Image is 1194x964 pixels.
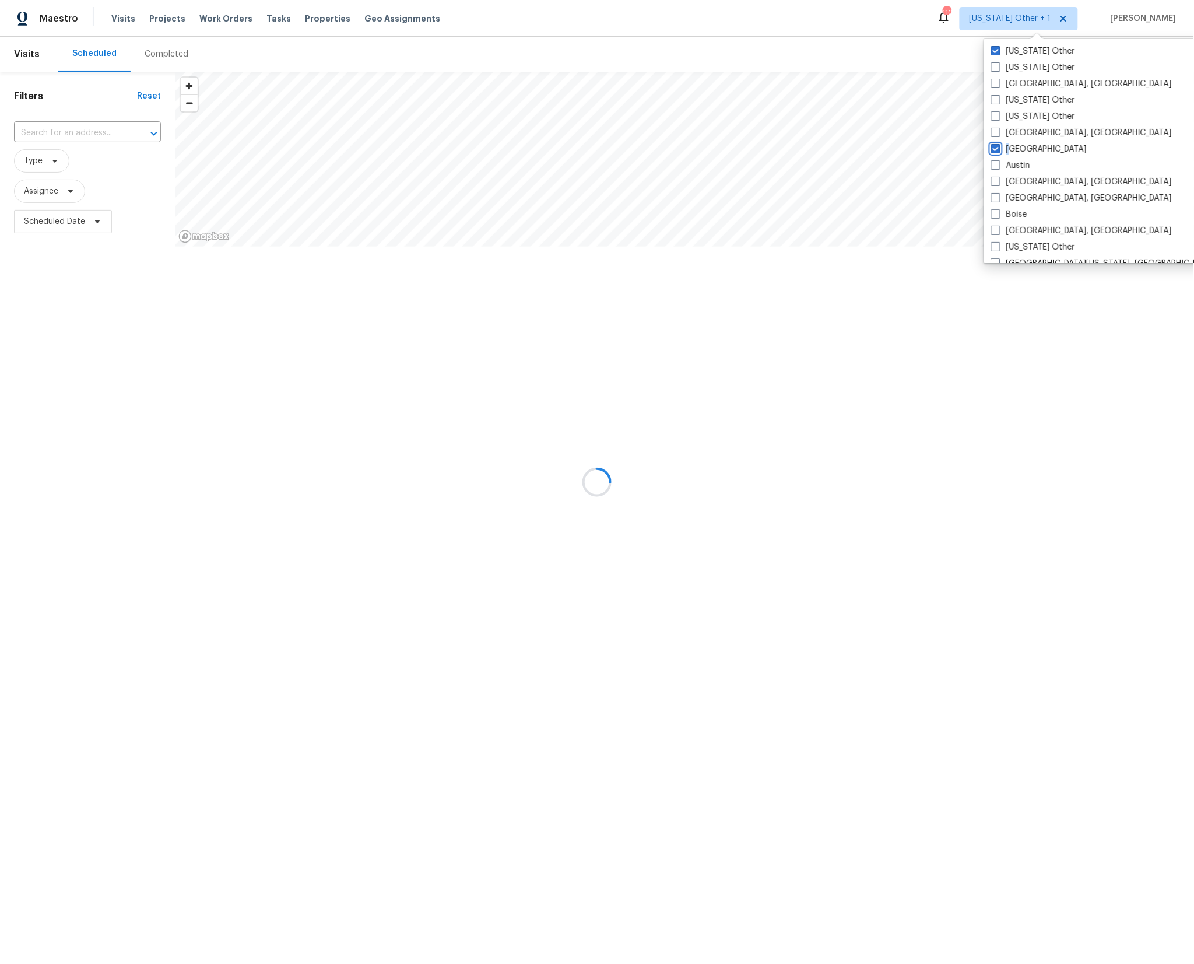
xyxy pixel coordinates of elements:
[178,230,230,243] a: Mapbox homepage
[991,94,1075,106] label: [US_STATE] Other
[991,62,1075,73] label: [US_STATE] Other
[991,143,1087,155] label: [GEOGRAPHIC_DATA]
[991,111,1075,122] label: [US_STATE] Other
[991,192,1172,204] label: [GEOGRAPHIC_DATA], [GEOGRAPHIC_DATA]
[991,209,1027,220] label: Boise
[991,225,1172,237] label: [GEOGRAPHIC_DATA], [GEOGRAPHIC_DATA]
[991,176,1172,188] label: [GEOGRAPHIC_DATA], [GEOGRAPHIC_DATA]
[181,95,198,111] span: Zoom out
[991,78,1172,90] label: [GEOGRAPHIC_DATA], [GEOGRAPHIC_DATA]
[991,45,1075,57] label: [US_STATE] Other
[991,160,1030,171] label: Austin
[181,94,198,111] button: Zoom out
[991,127,1172,139] label: [GEOGRAPHIC_DATA], [GEOGRAPHIC_DATA]
[181,78,198,94] button: Zoom in
[991,241,1075,253] label: [US_STATE] Other
[943,7,951,19] div: 110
